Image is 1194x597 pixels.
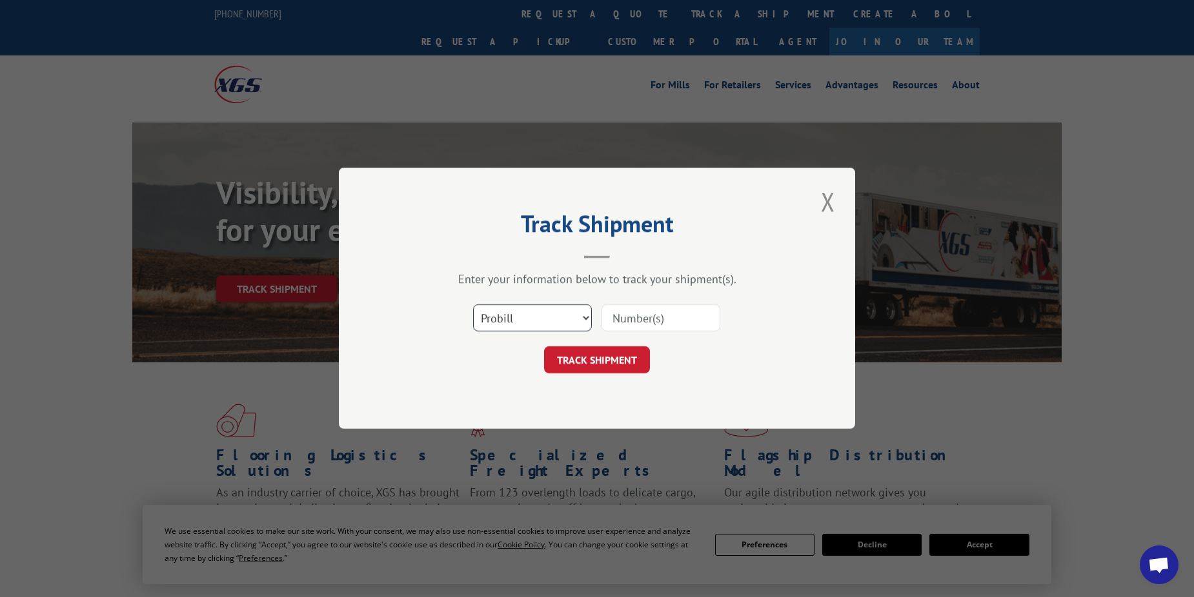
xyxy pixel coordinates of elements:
[544,347,650,374] button: TRACK SHIPMENT
[403,272,791,287] div: Enter your information below to track your shipment(s).
[1140,545,1179,584] a: Open chat
[817,184,839,219] button: Close modal
[403,215,791,239] h2: Track Shipment
[602,305,720,332] input: Number(s)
